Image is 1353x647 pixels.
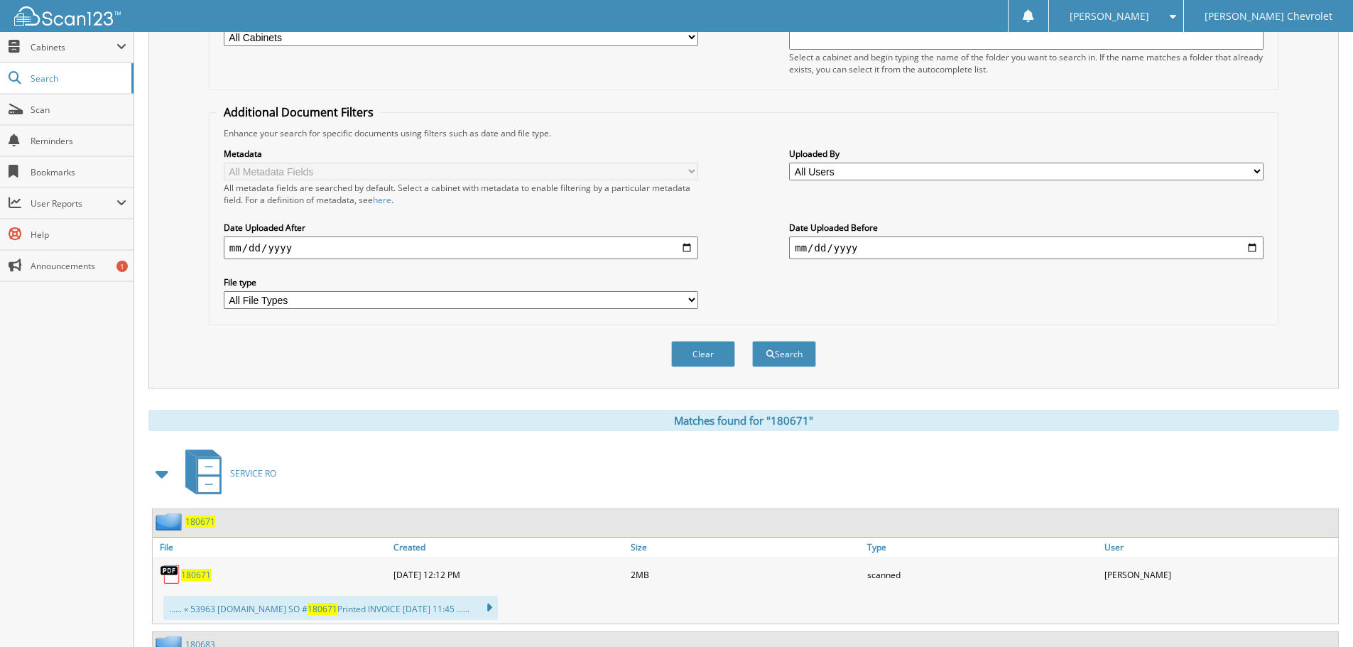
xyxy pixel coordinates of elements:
button: Search [752,341,816,367]
div: Select a cabinet and begin typing the name of the folder you want to search in. If the name match... [789,51,1264,75]
a: 180671 [181,569,211,581]
img: folder2.png [156,513,185,531]
span: [PERSON_NAME] [1070,12,1149,21]
input: end [789,236,1264,259]
a: 180671 [185,516,215,528]
input: start [224,236,698,259]
label: Metadata [224,148,698,160]
div: Matches found for "180671" [148,410,1339,431]
span: 180671 [308,603,337,615]
label: Date Uploaded After [224,222,698,234]
div: [DATE] 12:12 PM [390,560,627,589]
span: Search [31,72,124,85]
span: [PERSON_NAME] Chevrolet [1205,12,1332,21]
a: Size [627,538,864,557]
label: Date Uploaded Before [789,222,1264,234]
img: scan123-logo-white.svg [14,6,121,26]
a: Created [390,538,627,557]
span: Cabinets [31,41,116,53]
a: User [1101,538,1338,557]
button: Clear [671,341,735,367]
div: scanned [864,560,1101,589]
div: [PERSON_NAME] [1101,560,1338,589]
span: SERVICE RO [230,467,276,479]
img: PDF.png [160,564,181,585]
span: Help [31,229,126,241]
div: 1 [116,261,128,272]
label: File type [224,276,698,288]
div: ...... « 53963 [DOMAIN_NAME] SO # Printed INVOICE [DATE] 11:45 ...... [163,596,498,620]
div: All metadata fields are searched by default. Select a cabinet with metadata to enable filtering b... [224,182,698,206]
span: Reminders [31,135,126,147]
span: Bookmarks [31,166,126,178]
div: Enhance your search for specific documents using filters such as date and file type. [217,127,1271,139]
span: User Reports [31,197,116,210]
a: SERVICE RO [177,445,276,501]
a: File [153,538,390,557]
label: Uploaded By [789,148,1264,160]
a: Type [864,538,1101,557]
a: here [373,194,391,206]
legend: Additional Document Filters [217,104,381,120]
span: Announcements [31,260,126,272]
div: 2MB [627,560,864,589]
span: Scan [31,104,126,116]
